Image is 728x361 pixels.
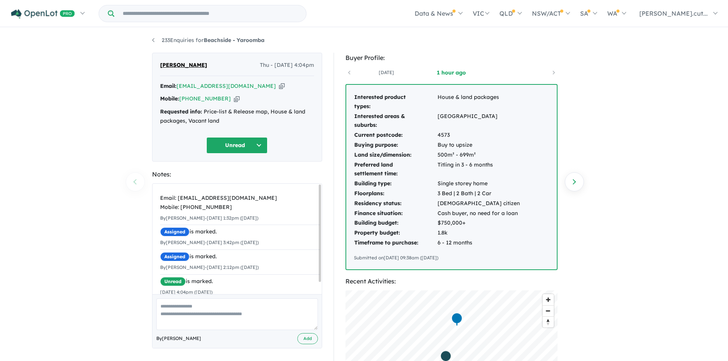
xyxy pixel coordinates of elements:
div: Buyer Profile: [345,53,558,63]
span: [PERSON_NAME] [160,61,207,70]
td: Property budget: [354,228,437,238]
td: Residency status: [354,199,437,209]
div: Email: [EMAIL_ADDRESS][DOMAIN_NAME] Mobile: [PHONE_NUMBER] [160,194,320,212]
a: [PHONE_NUMBER] [179,95,231,102]
span: Assigned [160,227,190,236]
button: Zoom in [543,294,554,305]
td: Single storey home [437,179,520,189]
span: Zoom out [543,306,554,316]
a: 1 hour ago [419,69,484,76]
td: [DEMOGRAPHIC_DATA] citizen [437,199,520,209]
small: [DATE] 4:04pm ([DATE]) [160,289,212,295]
button: Reset bearing to north [543,316,554,327]
span: [PERSON_NAME].cut... [639,10,708,17]
td: Building type: [354,179,437,189]
small: By [PERSON_NAME] - [DATE] 2:12pm ([DATE]) [160,264,259,270]
div: Notes: [152,169,322,180]
td: 500m² - 699m² [437,150,520,160]
td: Buy to upsize [437,140,520,150]
td: Preferred land settlement time: [354,160,437,179]
span: Assigned [160,252,190,261]
div: Submitted on [DATE] 09:38am ([DATE]) [354,254,549,262]
span: Unread [160,277,186,286]
strong: Requested info: [160,108,202,115]
button: Copy [279,82,285,90]
nav: breadcrumb [152,36,576,45]
div: is marked. [160,227,320,236]
img: Openlot PRO Logo White [11,9,75,19]
span: Thu - [DATE] 4:04pm [260,61,314,70]
td: $750,000+ [437,218,520,228]
a: 233Enquiries forBeachside - Yaroomba [152,37,264,44]
td: Current postcode: [354,130,437,140]
td: Interested product types: [354,92,437,112]
td: Land size/dimension: [354,150,437,160]
td: House & land packages [437,92,520,112]
div: Recent Activities: [345,276,558,287]
div: is marked. [160,277,320,286]
td: Timeframe to purchase: [354,238,437,248]
strong: Email: [160,83,177,89]
td: 3 Bed | 2 Bath | 2 Car [437,189,520,199]
td: Floorplans: [354,189,437,199]
td: 1.8k [437,228,520,238]
a: [DATE] [354,69,419,76]
td: 6 - 12 months [437,238,520,248]
td: [GEOGRAPHIC_DATA] [437,112,520,131]
td: Interested areas & suburbs: [354,112,437,131]
input: Try estate name, suburb, builder or developer [116,5,305,22]
button: Unread [206,137,268,154]
td: Finance situation: [354,209,437,219]
small: By [PERSON_NAME] - [DATE] 1:32pm ([DATE]) [160,215,258,221]
td: Building budget: [354,218,437,228]
td: Buying purpose: [354,140,437,150]
button: Copy [234,95,240,103]
div: is marked. [160,252,320,261]
span: Reset bearing to north [543,317,554,327]
div: Map marker [451,312,462,326]
div: Price-list & Release map, House & land packages, Vacant land [160,107,314,126]
small: By [PERSON_NAME] - [DATE] 3:42pm ([DATE]) [160,240,259,245]
strong: Beachside - Yaroomba [204,37,264,44]
td: 4573 [437,130,520,140]
span: By [PERSON_NAME] [156,335,201,342]
td: Titling in 3 - 6 months [437,160,520,179]
button: Add [297,333,318,344]
td: Cash buyer, no need for a loan [437,209,520,219]
a: [EMAIL_ADDRESS][DOMAIN_NAME] [177,83,276,89]
button: Zoom out [543,305,554,316]
strong: Mobile: [160,95,179,102]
